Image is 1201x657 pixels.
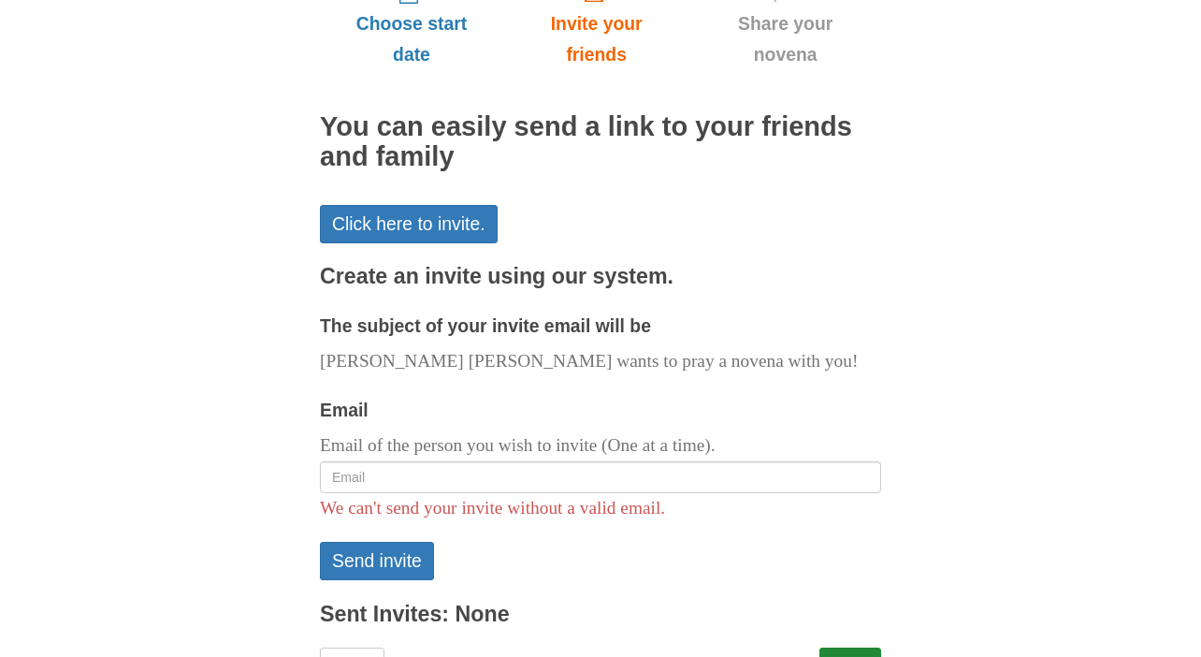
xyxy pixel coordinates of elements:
p: Email of the person you wish to invite (One at a time). [320,431,881,461]
button: Send invite [320,542,434,580]
h3: Sent Invites: None [320,603,881,627]
a: Click here to invite. [320,205,498,243]
input: Email [320,461,881,493]
span: Invite your friends [522,8,671,70]
span: Share your novena [708,8,862,70]
p: [PERSON_NAME] [PERSON_NAME] wants to pray a novena with you! [320,346,881,377]
span: We can't send your invite without a valid email. [320,498,665,518]
label: The subject of your invite email will be [320,311,651,342]
h2: You can easily send a link to your friends and family [320,112,881,172]
h3: Create an invite using our system. [320,265,881,289]
span: Choose start date [339,8,485,70]
label: Email [320,395,369,426]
